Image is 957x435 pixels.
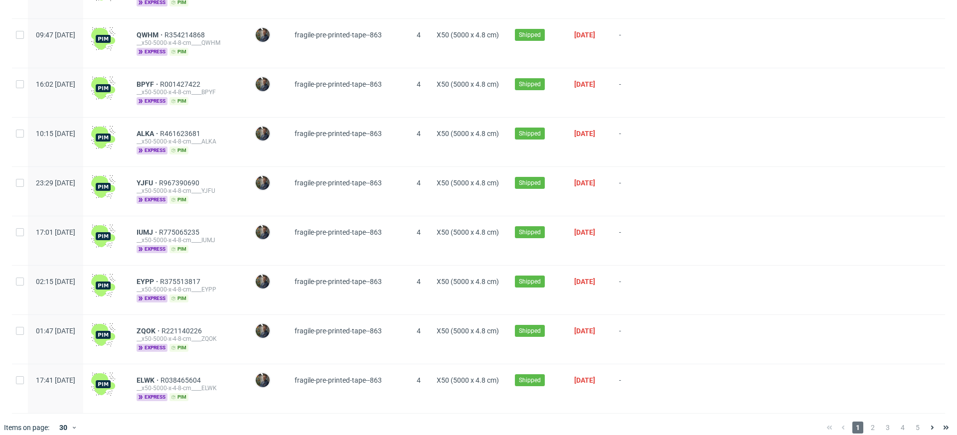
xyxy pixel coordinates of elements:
[137,228,159,236] a: IUMJ
[160,376,203,384] a: R038465604
[912,422,923,434] span: 5
[91,175,115,199] img: wHgJFi1I6lmhQAAAABJRU5ErkJggg==
[137,80,160,88] a: BPYF
[295,130,382,138] span: fragile-pre-printed-tape--863
[519,129,541,138] span: Shipped
[137,179,159,187] a: YJFU
[91,274,115,297] img: wHgJFi1I6lmhQAAAABJRU5ErkJggg==
[91,126,115,149] img: wHgJFi1I6lmhQAAAABJRU5ErkJggg==
[159,228,201,236] a: R775065235
[91,76,115,100] img: wHgJFi1I6lmhQAAAABJRU5ErkJggg==
[574,327,595,335] span: [DATE]
[417,228,421,236] span: 4
[91,323,115,347] img: wHgJFi1I6lmhQAAAABJRU5ErkJggg==
[619,80,655,105] span: -
[417,376,421,384] span: 4
[519,376,541,385] span: Shipped
[295,31,382,39] span: fragile-pre-printed-tape--863
[169,196,188,204] span: pim
[4,423,49,433] span: Items on page:
[161,327,204,335] a: R221140226
[160,278,202,286] span: R375513817
[256,324,270,338] img: Maciej Sobola
[256,28,270,42] img: Maciej Sobola
[137,39,239,47] div: __x50-5000-x-4-8-cm____QWHM
[437,278,499,286] span: X50 (5000 x 4.8 cm)
[295,278,382,286] span: fragile-pre-printed-tape--863
[619,327,655,352] span: -
[91,27,115,51] img: wHgJFi1I6lmhQAAAABJRU5ErkJggg==
[256,176,270,190] img: Maciej Sobola
[36,327,75,335] span: 01:47 [DATE]
[169,48,188,56] span: pim
[36,130,75,138] span: 10:15 [DATE]
[437,31,499,39] span: X50 (5000 x 4.8 cm)
[295,376,382,384] span: fragile-pre-printed-tape--863
[437,228,499,236] span: X50 (5000 x 4.8 cm)
[519,80,541,89] span: Shipped
[36,179,75,187] span: 23:29 [DATE]
[437,80,499,88] span: X50 (5000 x 4.8 cm)
[256,373,270,387] img: Maciej Sobola
[137,294,167,302] span: express
[417,31,421,39] span: 4
[137,393,167,401] span: express
[159,179,201,187] a: R967390690
[256,275,270,289] img: Maciej Sobola
[574,228,595,236] span: [DATE]
[295,228,382,236] span: fragile-pre-printed-tape--863
[169,97,188,105] span: pim
[574,278,595,286] span: [DATE]
[137,236,239,244] div: __x50-5000-x-4-8-cm____IUMJ
[882,422,893,434] span: 3
[169,393,188,401] span: pim
[36,376,75,384] span: 17:41 [DATE]
[619,179,655,204] span: -
[619,228,655,253] span: -
[160,130,202,138] span: R461623681
[160,80,202,88] a: R001427422
[256,127,270,141] img: Maciej Sobola
[36,80,75,88] span: 16:02 [DATE]
[137,196,167,204] span: express
[36,31,75,39] span: 09:47 [DATE]
[574,376,595,384] span: [DATE]
[519,277,541,286] span: Shipped
[169,344,188,352] span: pim
[619,278,655,302] span: -
[295,327,382,335] span: fragile-pre-printed-tape--863
[437,376,499,384] span: X50 (5000 x 4.8 cm)
[53,421,71,435] div: 30
[417,327,421,335] span: 4
[137,48,167,56] span: express
[417,80,421,88] span: 4
[137,376,160,384] a: ELWK
[137,245,167,253] span: express
[519,326,541,335] span: Shipped
[137,327,161,335] span: ZQOK
[137,335,239,343] div: __x50-5000-x-4-8-cm____ZQOK
[137,130,160,138] span: ALKA
[619,376,655,401] span: -
[852,422,863,434] span: 1
[256,225,270,239] img: Maciej Sobola
[137,344,167,352] span: express
[137,286,239,293] div: __x50-5000-x-4-8-cm____EYPP
[437,130,499,138] span: X50 (5000 x 4.8 cm)
[256,77,270,91] img: Maciej Sobola
[619,31,655,56] span: -
[137,384,239,392] div: __x50-5000-x-4-8-cm____ELWK
[91,372,115,396] img: wHgJFi1I6lmhQAAAABJRU5ErkJggg==
[169,146,188,154] span: pim
[519,178,541,187] span: Shipped
[295,179,382,187] span: fragile-pre-printed-tape--863
[619,130,655,154] span: -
